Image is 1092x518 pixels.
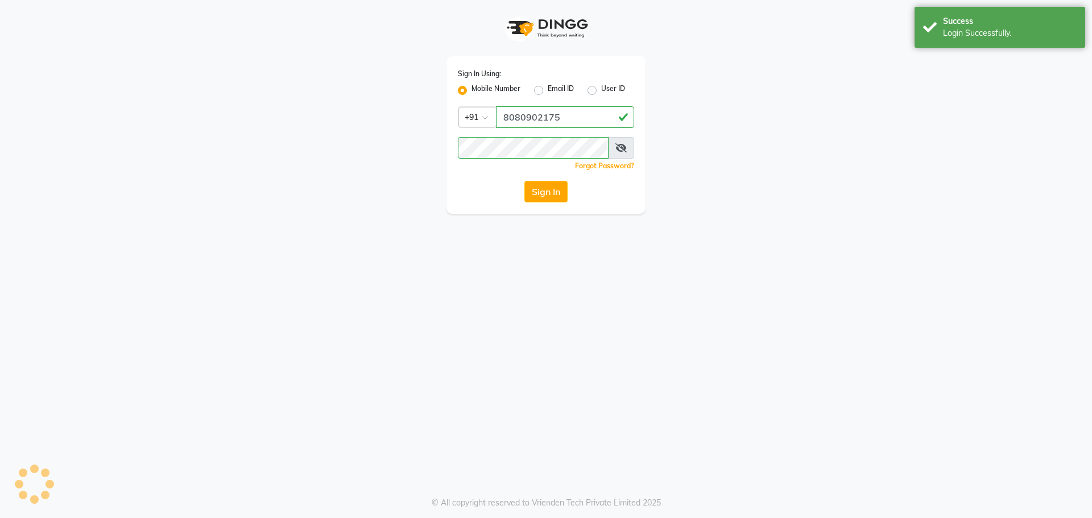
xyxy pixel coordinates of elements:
button: Sign In [524,181,568,202]
label: Mobile Number [471,84,520,97]
label: User ID [601,84,625,97]
img: logo1.svg [500,11,591,45]
input: Username [496,106,634,128]
label: Email ID [548,84,574,97]
input: Username [458,137,609,159]
div: Success [943,15,1077,27]
div: Login Successfully. [943,27,1077,39]
a: Forgot Password? [575,161,634,170]
label: Sign In Using: [458,69,501,79]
